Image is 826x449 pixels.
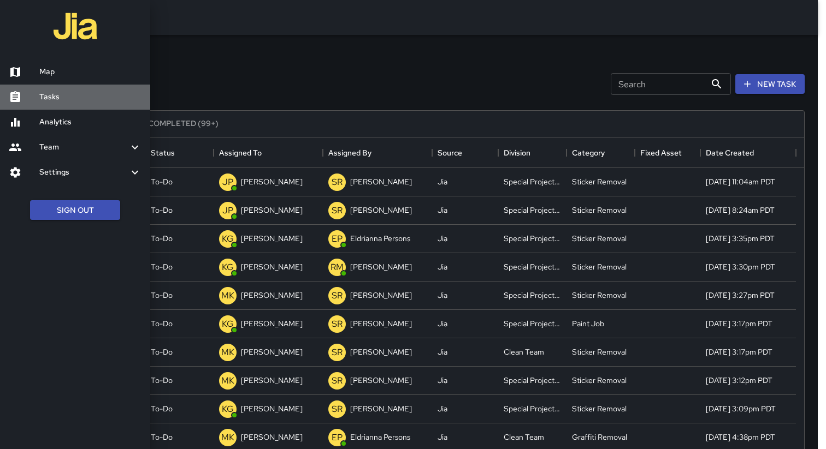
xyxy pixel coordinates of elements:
h6: Settings [39,166,128,178]
button: Sign Out [30,200,120,220]
h6: Map [39,66,141,78]
h6: Team [39,141,128,153]
h6: Tasks [39,91,141,103]
h6: Analytics [39,116,141,128]
img: jia-logo [54,4,97,48]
